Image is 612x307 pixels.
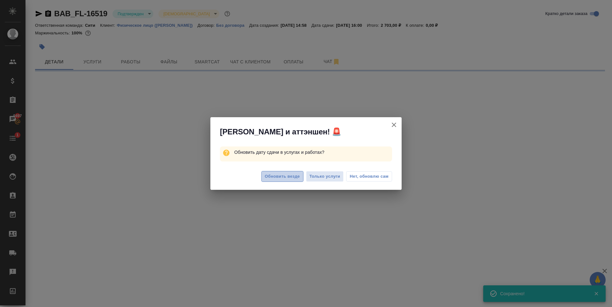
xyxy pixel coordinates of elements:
p: Обновить дату сдачи в услугах и работах? [234,146,392,158]
button: Только услуги [306,171,344,182]
button: Нет, обновлю сам [346,171,392,182]
span: Обновить везде [265,173,300,180]
span: Нет, обновлю сам [350,173,389,180]
span: Только услуги [310,173,340,180]
span: [PERSON_NAME] и аттэншен! 🚨 [220,127,341,137]
button: Обновить везде [261,171,303,182]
